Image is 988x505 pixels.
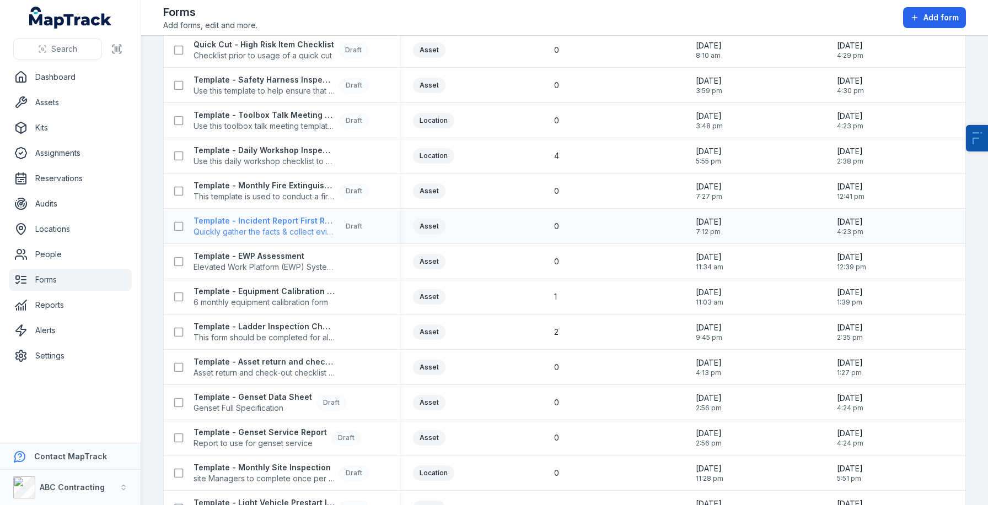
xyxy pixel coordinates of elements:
[837,393,863,412] time: 30/05/2025, 4:24:27 pm
[413,42,445,58] div: Asset
[837,252,866,263] span: [DATE]
[194,156,335,167] span: Use this daily workshop checklist to maintain safety standard in the work zones at site.
[696,287,723,298] span: [DATE]
[331,430,361,446] div: Draft
[554,291,557,302] span: 1
[696,146,722,166] time: 29/05/2025, 5:55:03 pm
[696,428,722,439] span: [DATE]
[696,439,722,448] span: 2:56 pm
[194,180,335,191] strong: Template - Monthly Fire Extinguisher Inspection
[837,216,863,227] span: [DATE]
[413,395,445,410] div: Asset
[194,321,335,332] strong: Template - Ladder Inspection Checklist
[40,482,105,492] strong: ABC Contracting
[554,45,559,56] span: 0
[837,393,863,404] span: [DATE]
[194,356,335,367] strong: Template - Asset return and check-out checklist
[194,286,335,297] strong: Template - Equipment Calibration Form
[696,51,722,60] span: 8:10 am
[554,150,559,161] span: 4
[194,121,335,132] span: Use this toolbox talk meeting template to record details from safety meetings and toolbox talks.
[9,117,132,139] a: Kits
[696,111,723,122] span: [DATE]
[194,427,327,438] strong: Template - Genset Service Report
[194,39,368,61] a: Quick Cut - High Risk Item ChecklistChecklist prior to usage of a quick cutDraft
[13,39,102,59] button: Search
[837,146,863,166] time: 12/06/2025, 2:38:03 pm
[696,86,722,95] span: 3:59 pm
[413,430,445,446] div: Asset
[696,181,722,192] span: [DATE]
[194,332,335,343] span: This form should be completed for all ladders.
[696,192,722,201] span: 7:27 pm
[9,167,132,189] a: Reservations
[163,4,257,20] h2: Forms
[194,297,335,308] span: 6 monthly equipment calibration form
[837,463,863,483] time: 30/05/2025, 5:51:16 pm
[696,146,722,157] span: [DATE]
[696,181,722,201] time: 26/05/2025, 7:27:29 pm
[554,468,559,479] span: 0
[194,321,335,343] a: Template - Ladder Inspection ChecklistThis form should be completed for all ladders.
[696,40,722,51] span: [DATE]
[554,362,559,373] span: 0
[696,474,723,483] span: 11:28 pm
[194,462,335,473] strong: Template - Monthly Site Inspection
[837,298,863,307] span: 1:39 pm
[34,452,107,461] strong: Contact MapTrack
[837,192,864,201] span: 12:41 pm
[413,324,445,340] div: Asset
[837,428,863,439] span: [DATE]
[696,227,722,236] span: 7:12 pm
[837,428,863,448] time: 30/05/2025, 4:24:32 pm
[194,145,335,156] strong: Template - Daily Workshop Inspection
[413,360,445,375] div: Asset
[194,215,335,226] strong: Template - Incident Report First Response
[837,157,863,166] span: 2:38 pm
[696,75,722,95] time: 30/05/2025, 3:59:58 pm
[51,44,77,55] span: Search
[923,12,959,23] span: Add form
[339,219,369,234] div: Draft
[413,289,445,305] div: Asset
[837,463,863,474] span: [DATE]
[696,368,722,377] span: 4:13 pm
[194,110,369,132] a: Template - Toolbox Talk Meeting RecordUse this toolbox talk meeting template to record details fr...
[194,110,335,121] strong: Template - Toolbox Talk Meeting Record
[696,40,722,60] time: 16/06/2025, 8:10:37 am
[339,113,369,128] div: Draft
[194,74,369,96] a: Template - Safety Harness InspectionUse this template to help ensure that your harness is in good...
[837,287,863,298] span: [DATE]
[339,183,369,199] div: Draft
[837,252,866,271] time: 30/06/2025, 12:39:35 pm
[9,193,132,215] a: Audits
[413,113,454,128] div: Location
[194,191,335,202] span: This template is used to conduct a fire extinguisher inspection every 30 days to determine if the...
[696,287,723,307] time: 23/05/2025, 11:03:15 am
[837,287,863,307] time: 23/07/2025, 1:39:53 pm
[837,75,864,86] span: [DATE]
[194,50,334,61] span: Checklist prior to usage of a quick cut
[194,39,334,50] strong: Quick Cut - High Risk Item Checklist
[696,322,722,333] span: [DATE]
[194,286,335,308] a: Template - Equipment Calibration Form6 monthly equipment calibration form
[9,243,132,265] a: People
[194,403,312,414] span: Genset Full Specification
[194,226,335,237] span: Quickly gather the facts & collect evidence about an incident, accident or injury.
[837,322,863,333] span: [DATE]
[554,256,559,267] span: 0
[837,357,863,377] time: 21/07/2025, 1:27:44 pm
[837,111,863,122] span: [DATE]
[194,392,346,414] a: Template - Genset Data SheetGenset Full SpecificationDraft
[837,86,864,95] span: 4:30 pm
[9,142,132,164] a: Assignments
[413,465,454,481] div: Location
[339,78,369,93] div: Draft
[837,181,864,192] span: [DATE]
[837,333,863,342] span: 2:35 pm
[837,474,863,483] span: 5:51 pm
[696,333,722,342] span: 9:45 pm
[837,439,863,448] span: 4:24 pm
[554,397,559,408] span: 0
[696,216,722,227] span: [DATE]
